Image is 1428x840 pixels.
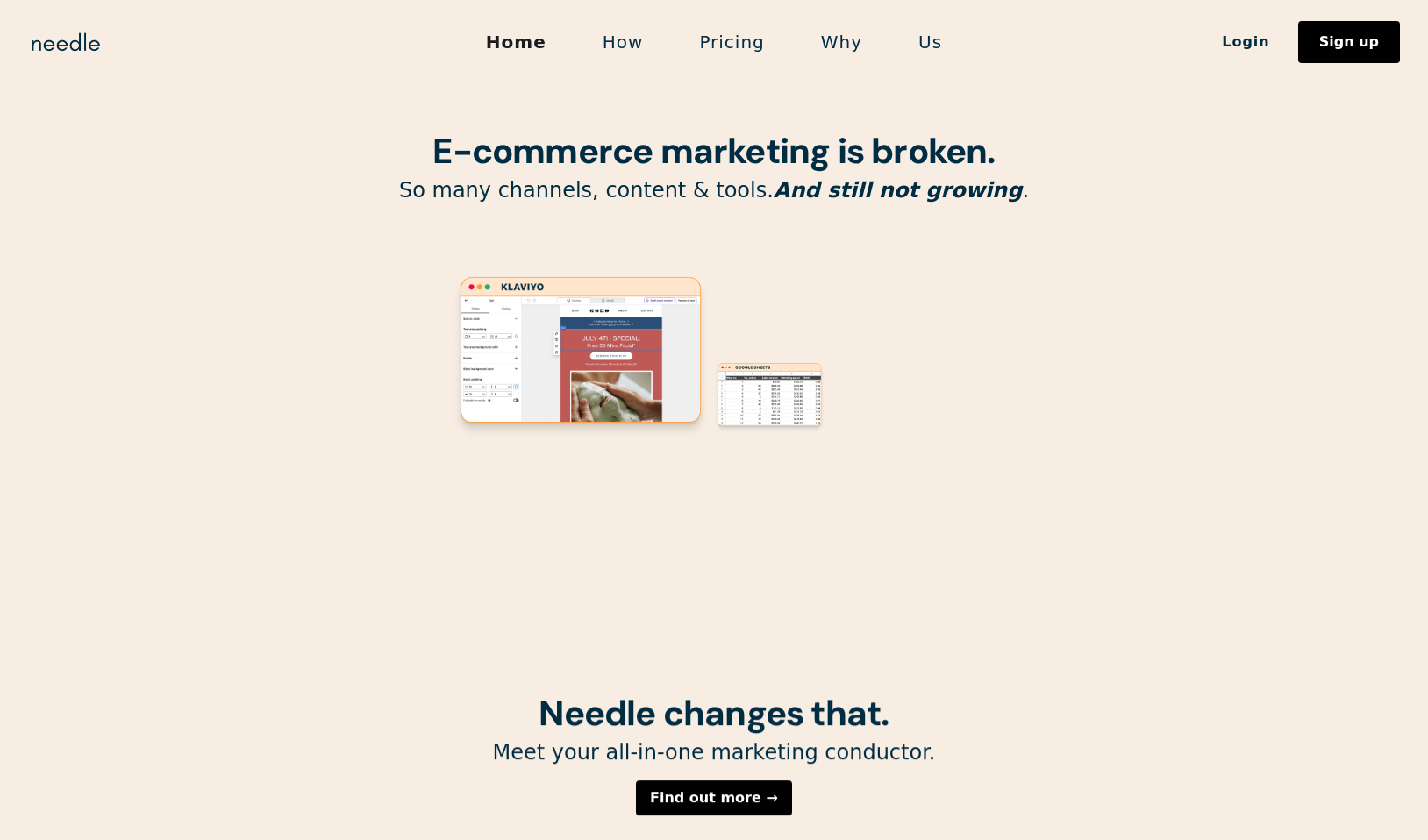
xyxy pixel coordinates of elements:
p: Meet your all-in-one marketing conductor. [267,739,1161,766]
strong: E-commerce marketing is broken. [432,128,995,174]
a: How [575,24,672,61]
div: Find out more → [650,792,778,806]
p: So many channels, content & tools. . [267,177,1161,204]
div: Sign up [1319,35,1379,49]
a: Login [1194,27,1298,57]
strong: Needle changes that. [539,690,889,736]
a: Pricing [671,24,792,61]
a: Us [890,24,970,61]
em: And still not growing [774,178,1023,203]
a: Find out more → [636,781,792,816]
a: Home [458,24,575,61]
a: Sign up [1298,21,1400,63]
a: Why [793,24,890,61]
